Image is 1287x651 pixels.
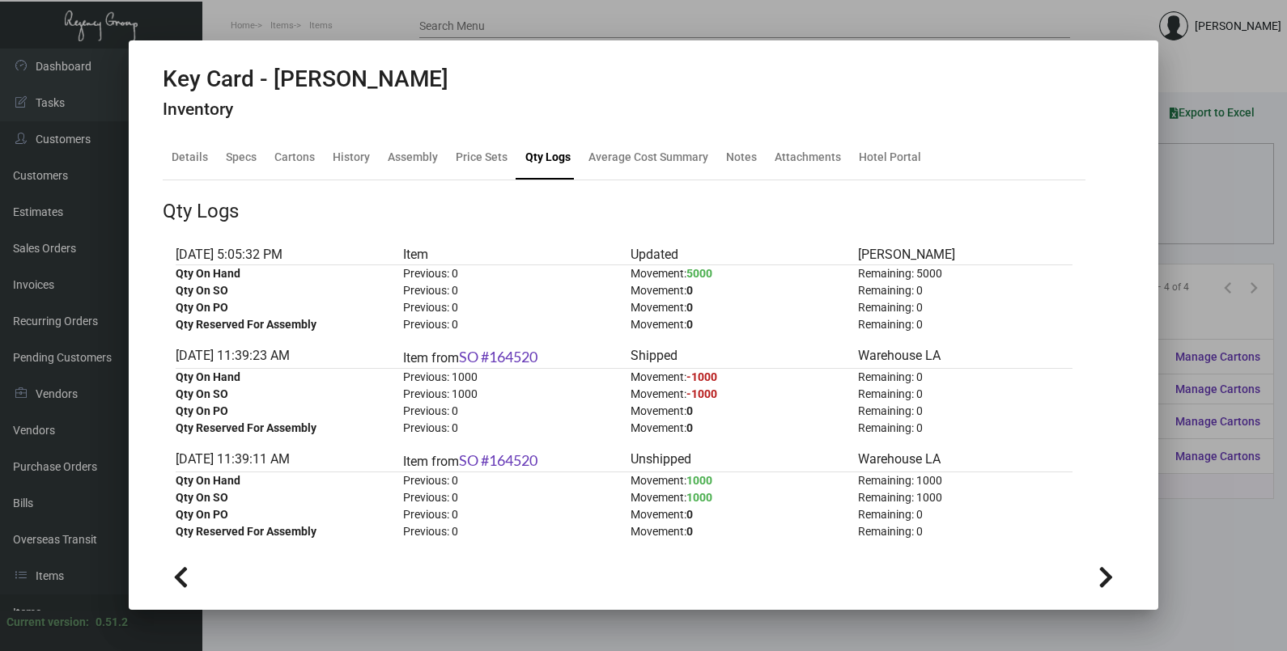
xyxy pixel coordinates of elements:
[726,149,757,166] div: Notes
[858,316,1072,333] div: Remaining: 0
[858,523,1072,540] div: Remaining: 0
[274,149,315,166] div: Cartons
[403,472,618,489] div: Previous: 0
[588,149,708,166] div: Average Cost Summary
[176,265,390,282] div: Qty On Hand
[686,284,693,297] span: 0
[176,369,390,386] div: Qty On Hand
[858,346,1072,368] div: Warehouse LA
[459,451,537,469] a: SO #164520
[858,245,1072,264] div: [PERSON_NAME]
[163,66,448,93] h2: Key Card - [PERSON_NAME]
[631,450,845,471] div: Unshipped
[858,299,1072,316] div: Remaining: 0
[403,369,618,386] div: Previous: 1000
[631,299,845,316] div: Movement:
[176,420,390,437] div: Qty Reserved For Assembly
[176,489,390,506] div: Qty On SO
[631,265,845,282] div: Movement:
[403,523,618,540] div: Previous: 0
[403,245,618,264] div: Item
[631,386,845,403] div: Movement:
[456,149,508,166] div: Price Sets
[858,506,1072,523] div: Remaining: 0
[631,523,845,540] div: Movement:
[858,420,1072,437] div: Remaining: 0
[226,149,257,166] div: Specs
[403,265,618,282] div: Previous: 0
[403,299,618,316] div: Previous: 0
[631,282,845,299] div: Movement:
[686,491,712,504] span: 1000
[176,299,390,316] div: Qty On PO
[403,506,618,523] div: Previous: 0
[631,472,845,489] div: Movement:
[858,386,1072,403] div: Remaining: 0
[686,508,693,521] span: 0
[525,149,571,166] div: Qty Logs
[403,316,618,333] div: Previous: 0
[333,149,370,166] div: History
[631,403,845,420] div: Movement:
[686,525,693,538] span: 0
[631,489,845,506] div: Movement:
[176,523,390,540] div: Qty Reserved For Assembly
[686,404,693,417] span: 0
[172,149,208,166] div: Details
[858,282,1072,299] div: Remaining: 0
[858,489,1072,506] div: Remaining: 1000
[403,420,618,437] div: Previous: 0
[403,450,618,471] div: Item from
[176,282,390,299] div: Qty On SO
[858,403,1072,420] div: Remaining: 0
[403,403,618,420] div: Previous: 0
[858,369,1072,386] div: Remaining: 0
[163,99,448,120] h4: Inventory
[176,245,390,264] div: [DATE] 5:05:32 PM
[631,506,845,523] div: Movement:
[631,420,845,437] div: Movement:
[858,472,1072,489] div: Remaining: 1000
[459,348,537,366] a: SO #164520
[176,386,390,403] div: Qty On SO
[686,318,693,331] span: 0
[686,267,712,280] span: 5000
[163,197,239,226] div: Qty Logs
[686,370,717,383] span: -1000
[96,614,128,631] div: 0.51.2
[858,450,1072,471] div: Warehouse LA
[176,506,390,523] div: Qty On PO
[403,346,618,368] div: Item from
[631,369,845,386] div: Movement:
[403,282,618,299] div: Previous: 0
[176,472,390,489] div: Qty On Hand
[631,316,845,333] div: Movement:
[176,346,390,368] div: [DATE] 11:39:23 AM
[631,346,845,368] div: Shipped
[858,265,1072,282] div: Remaining: 5000
[686,301,693,314] span: 0
[859,149,921,166] div: Hotel Portal
[686,474,712,487] span: 1000
[403,489,618,506] div: Previous: 0
[388,149,438,166] div: Assembly
[6,614,89,631] div: Current version:
[403,386,618,403] div: Previous: 1000
[176,403,390,420] div: Qty On PO
[686,421,693,434] span: 0
[631,245,845,264] div: Updated
[176,316,390,333] div: Qty Reserved For Assembly
[176,450,390,471] div: [DATE] 11:39:11 AM
[686,387,717,400] span: -1000
[775,149,841,166] div: Attachments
